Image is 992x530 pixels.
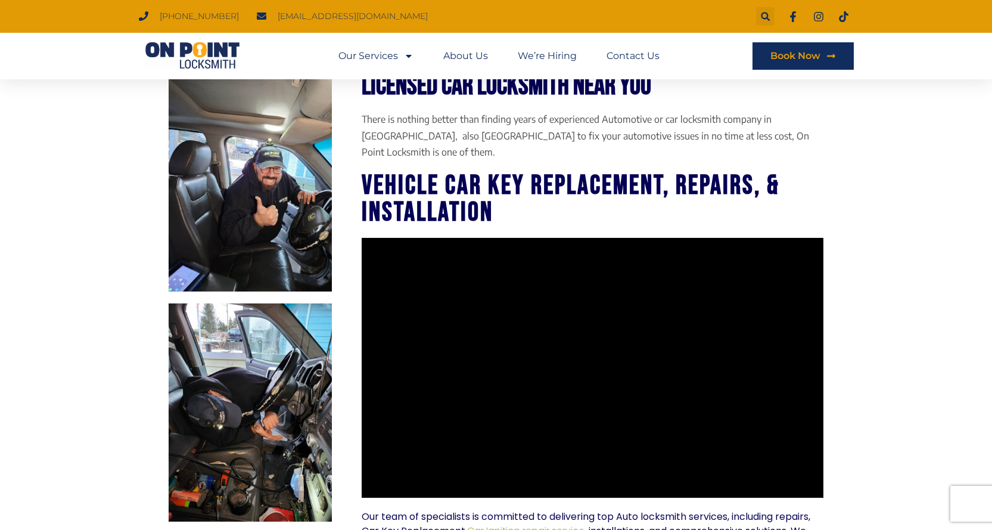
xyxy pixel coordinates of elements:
span: [PHONE_NUMBER] [157,8,239,24]
span: [EMAIL_ADDRESS][DOMAIN_NAME] [275,8,428,24]
img: Automotive Locksmith 4 [169,303,332,522]
img: Automotive Locksmith 3 [169,73,332,291]
a: Contact Us [607,42,660,70]
nav: Menu [338,42,660,70]
a: Our Services [338,42,413,70]
div: Search [756,7,775,26]
h2: Licensed Car Locksmith Near you [362,73,823,100]
p: There is nothing better than finding years of experienced Automotive or car locksmith company in ... [362,111,823,160]
a: We’re Hiring [518,42,577,70]
h3: Vehicle Car Key Replacement, Repairs, & Installation [362,172,823,226]
span: Book Now [770,51,820,61]
a: Book Now [752,42,854,70]
a: About Us [443,42,488,70]
iframe: Customer testimonials On Point Locksmith [362,238,823,498]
